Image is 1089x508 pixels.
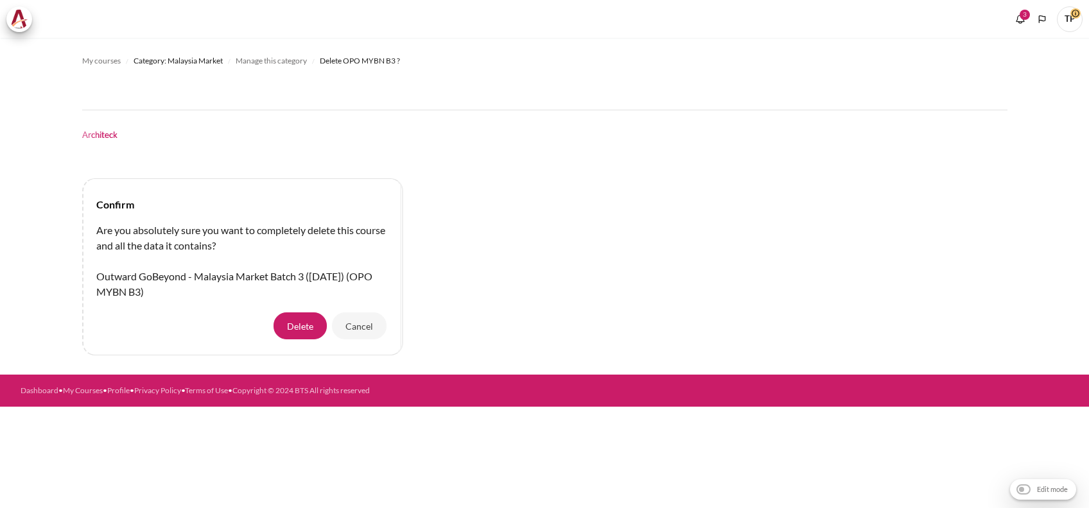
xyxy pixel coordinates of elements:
span: Manage this category [236,55,307,67]
a: Privacy Policy [134,385,181,395]
h4: Confirm [96,197,134,212]
div: • • • • • [21,385,606,396]
span: Category: Malaysia Market [134,55,223,67]
a: Manage this category [236,53,307,69]
a: My Courses [63,385,103,395]
span: Delete OPO MYBN B3 ? [320,55,400,67]
a: Architeck Architeck [6,6,39,32]
a: Terms of Use [185,385,228,395]
div: 3 [1020,10,1030,20]
a: Profile [107,385,130,395]
a: Copyright © 2024 BTS All rights reserved [232,385,370,395]
button: Languages [1032,10,1052,29]
p: Are you absolutely sure you want to completely delete this course and all the data it contains? O... [96,223,389,300]
h1: Architeck [82,130,118,140]
span: My courses [82,55,121,67]
button: Cancel [332,312,387,339]
a: My courses [82,53,121,69]
a: User menu [1057,6,1083,32]
div: Show notification window with 3 new notifications [1011,10,1030,29]
span: TP [1057,6,1083,32]
img: Architeck [10,10,28,29]
a: Dashboard [21,385,58,395]
nav: Navigation bar [82,51,1007,71]
button: Delete [274,312,327,339]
